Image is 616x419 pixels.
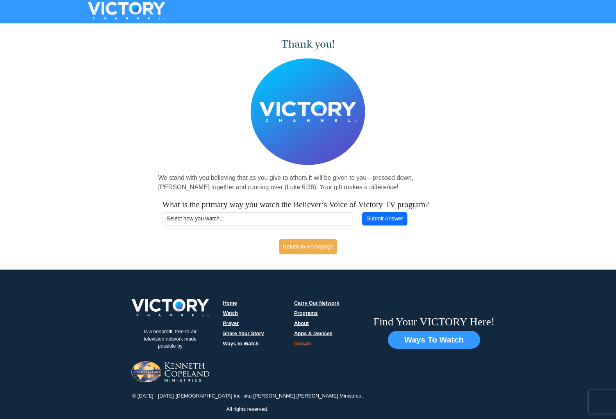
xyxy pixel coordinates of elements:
[162,200,454,209] h4: What is the primary way you watch the Believer’s Voice of Victory TV program?
[132,392,175,400] p: © [DATE] - [DATE]
[223,310,238,316] a: Watch
[175,392,243,400] p: [DEMOGRAPHIC_DATA] Inc.
[252,392,362,400] p: [PERSON_NAME] [PERSON_NAME] Ministries
[223,320,239,326] a: Prayer
[250,58,366,165] img: Believer's Voice of Victory Network
[294,341,311,346] a: Donate
[223,300,237,306] a: Home
[279,239,337,254] a: Return to Homepage
[294,300,339,306] a: Carry Our Network
[294,310,318,316] a: Programs
[223,330,264,336] a: Share Your Story
[78,2,175,20] img: VICTORYTHON - VICTORY Channel
[294,330,332,336] a: Apps & Devices
[373,315,495,328] h6: Find Your VICTORY Here!
[158,38,458,51] h1: Thank you!
[121,299,219,316] img: victory-logo.png
[223,341,259,346] a: Ways to Watch
[158,173,458,192] p: We stand with you believing that as you give to others it will be given to you—pressed down, [PER...
[131,322,209,356] p: Is a nonprofit, free-to-air television network made possible by
[225,405,269,413] p: All rights reserved.
[294,320,309,326] a: About
[131,361,209,382] img: Jesus-is-Lord-logo.png
[243,392,252,400] p: aka
[388,331,480,349] button: Ways To Watch
[362,212,407,225] button: Submit Answer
